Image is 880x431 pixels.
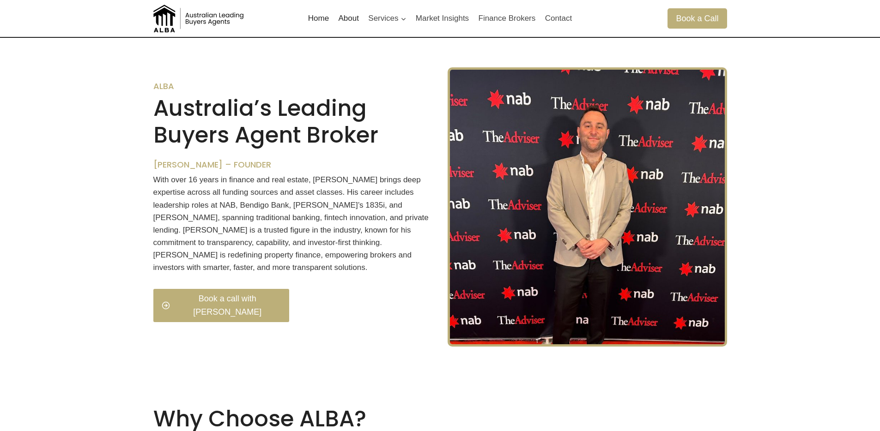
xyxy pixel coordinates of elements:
[153,81,433,91] h6: ALBA
[334,7,364,30] a: About
[153,95,433,148] h2: Australia’s Leading Buyers Agent Broker
[153,5,246,32] img: Australian Leading Buyers Agents
[153,289,290,322] a: Book a call with [PERSON_NAME]
[174,292,281,319] span: Book a call with [PERSON_NAME]
[473,7,540,30] a: Finance Brokers
[668,8,727,28] a: Book a Call
[303,7,334,30] a: Home
[153,160,433,170] h6: [PERSON_NAME] – Founder
[303,7,577,30] nav: Primary Navigation
[411,7,474,30] a: Market Insights
[540,7,577,30] a: Contact
[153,174,433,274] p: With over 16 years in finance and real estate, [PERSON_NAME] brings deep expertise across all fun...
[364,7,411,30] button: Child menu of Services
